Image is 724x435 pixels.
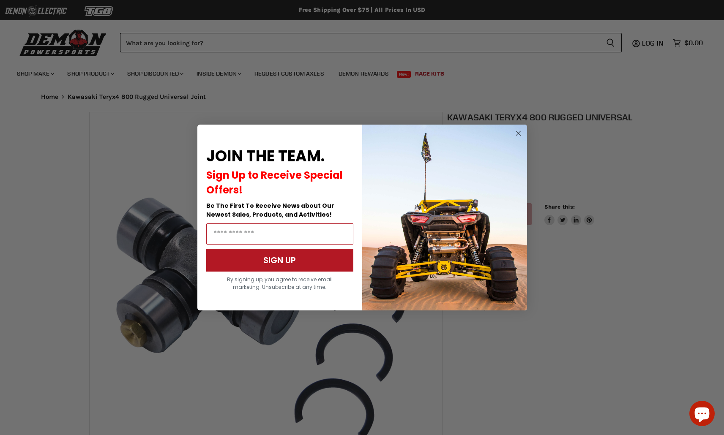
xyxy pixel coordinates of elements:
span: By signing up, you agree to receive email marketing. Unsubscribe at any time. [227,276,333,291]
button: Close dialog [513,128,524,139]
img: a9095488-b6e7-41ba-879d-588abfab540b.jpeg [362,125,527,310]
inbox-online-store-chat: Shopify online store chat [687,401,717,428]
span: JOIN THE TEAM. [206,145,325,167]
input: Email Address [206,223,353,245]
span: Sign Up to Receive Special Offers! [206,168,343,197]
button: SIGN UP [206,249,353,272]
span: Be The First To Receive News about Our Newest Sales, Products, and Activities! [206,201,334,219]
